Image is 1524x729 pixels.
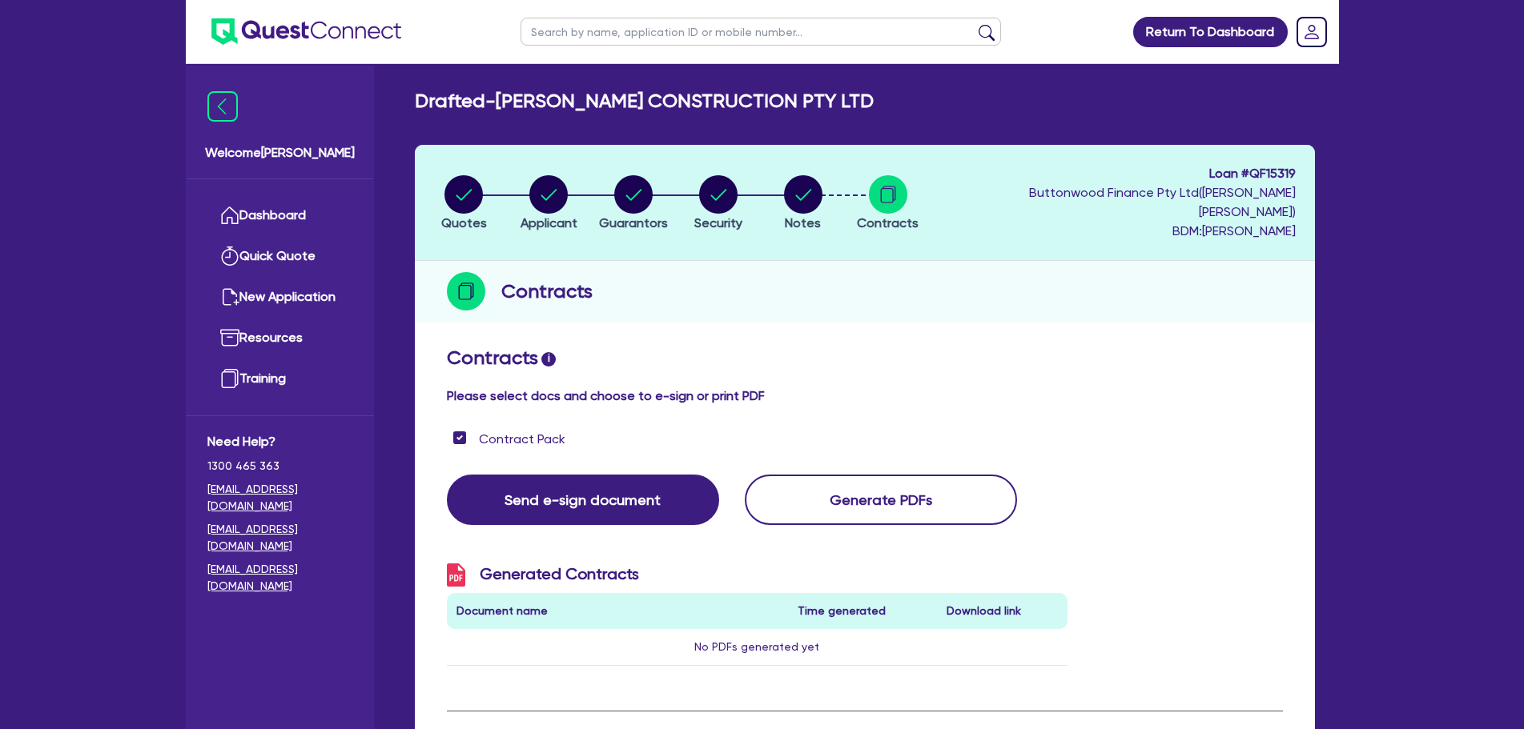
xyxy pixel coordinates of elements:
[521,18,1001,46] input: Search by name, application ID or mobile number...
[857,215,919,230] span: Contracts
[447,563,1068,587] h3: Generated Contracts
[783,174,823,234] button: Notes
[694,215,742,230] span: Security
[520,174,578,234] button: Applicant
[440,174,488,234] button: Quotes
[207,236,352,277] a: Quick Quote
[207,358,352,399] a: Training
[220,287,239,306] img: new-application
[447,388,1283,403] h4: Please select docs and choose to e-sign or print PDF
[220,246,239,266] img: quick-quote
[788,593,937,629] th: Time generated
[207,561,352,595] a: [EMAIL_ADDRESS][DOMAIN_NAME]
[935,164,1296,183] span: Loan # QF15319
[935,222,1296,241] span: BDM: [PERSON_NAME]
[207,195,352,236] a: Dashboard
[207,318,352,358] a: Resources
[207,91,238,122] img: icon-menu-close
[207,481,352,515] a: [EMAIL_ADDRESS][DOMAIN_NAME]
[521,215,577,230] span: Applicant
[441,215,487,230] span: Quotes
[211,18,401,45] img: quest-connect-logo-blue
[501,277,593,306] h2: Contracts
[599,215,668,230] span: Guarantors
[447,272,485,310] img: step-icon
[1133,17,1288,47] a: Return To Dashboard
[220,328,239,347] img: resources
[205,143,355,162] span: Welcome [PERSON_NAME]
[479,430,565,449] label: Contract Pack
[447,346,1283,370] h2: Contracts
[541,352,556,367] span: i
[785,215,821,230] span: Notes
[415,90,874,113] h2: Drafted - [PERSON_NAME] CONSTRUCTION PTY LTD
[598,174,669,234] button: Guarantors
[694,174,743,234] button: Security
[447,593,789,629] th: Document name
[447,475,719,525] button: Send e-sign document
[447,629,1068,666] td: No PDFs generated yet
[745,475,1017,525] button: Generate PDFs
[1291,11,1333,53] a: Dropdown toggle
[447,563,465,587] img: icon-pdf
[207,458,352,475] span: 1300 465 363
[856,174,919,234] button: Contracts
[937,593,1068,629] th: Download link
[220,369,239,388] img: training
[207,521,352,555] a: [EMAIL_ADDRESS][DOMAIN_NAME]
[207,432,352,451] span: Need Help?
[1029,185,1296,219] span: Buttonwood Finance Pty Ltd ( [PERSON_NAME] [PERSON_NAME] )
[207,277,352,318] a: New Application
